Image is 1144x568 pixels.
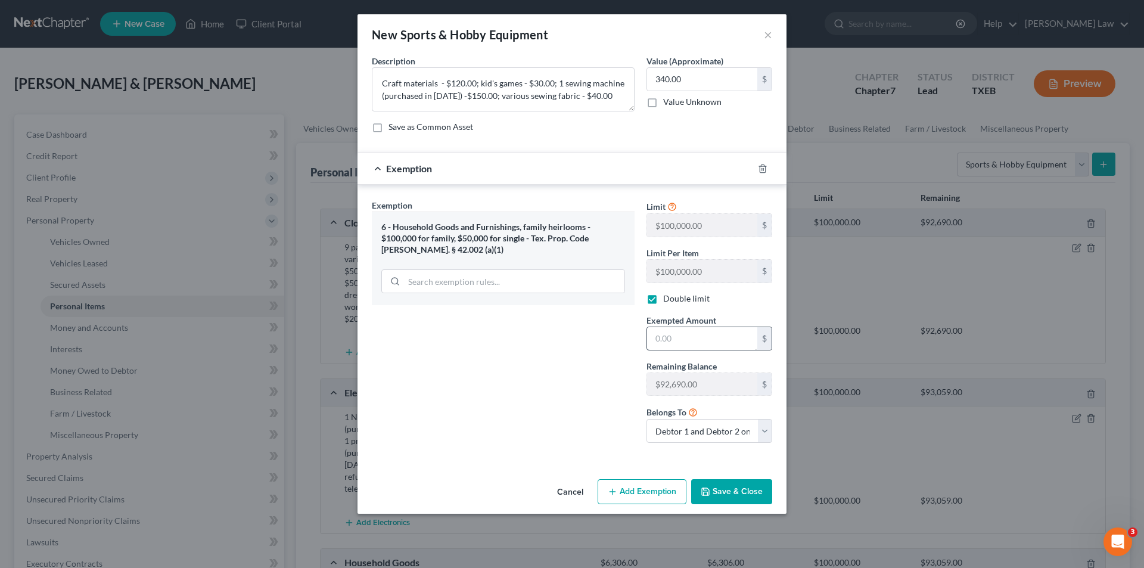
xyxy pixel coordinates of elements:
span: 3 [1128,527,1137,537]
label: Remaining Balance [646,360,717,373]
button: Save & Close [691,479,772,504]
div: $ [757,327,772,350]
div: $ [757,68,772,91]
div: New Sports & Hobby Equipment [372,26,548,43]
div: $ [757,260,772,283]
div: 6 - Household Goods and Furnishings, family heirlooms - $100,000 for family, $50,000 for single -... [381,222,625,255]
button: × [764,27,772,42]
label: Double limit [663,293,710,305]
span: Exemption [386,163,432,174]
button: Add Exemption [598,479,686,504]
span: Exempted Amount [646,315,716,325]
label: Value (Approximate) [646,55,723,67]
input: Search exemption rules... [404,270,624,293]
input: -- [647,260,757,283]
input: -- [647,214,757,237]
iframe: Intercom live chat [1103,527,1132,556]
div: $ [757,214,772,237]
label: Save as Common Asset [388,121,473,133]
button: Cancel [548,480,593,504]
span: Exemption [372,200,412,210]
span: Belongs To [646,407,686,417]
span: Limit [646,201,666,212]
input: -- [647,373,757,396]
span: Description [372,56,415,66]
label: Value Unknown [663,96,722,108]
input: 0.00 [647,68,757,91]
label: Limit Per Item [646,247,699,259]
div: $ [757,373,772,396]
input: 0.00 [647,327,757,350]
